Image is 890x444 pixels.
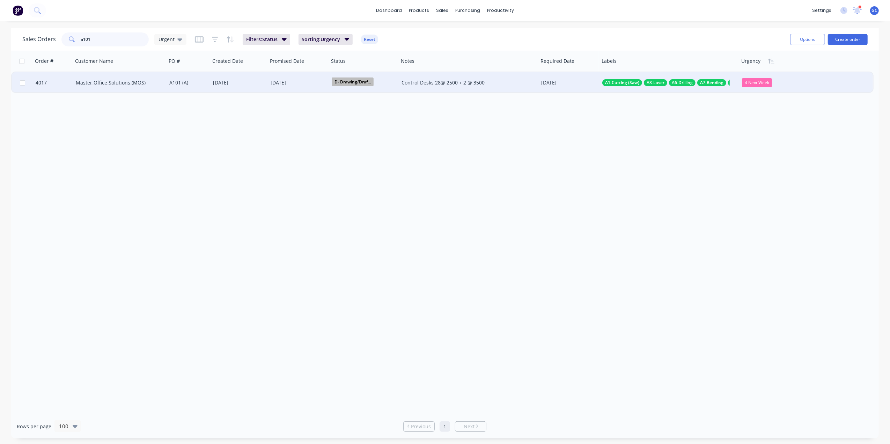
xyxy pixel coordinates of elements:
[742,78,772,87] div: 4 Next Week
[159,36,175,43] span: Urgent
[270,58,304,65] div: Promised Date
[81,32,149,46] input: Search...
[647,79,664,86] span: A3-Laser
[169,79,206,86] div: A101 (A)
[602,79,832,86] button: A1-Cutting (Saw)A3-LaserA6-DrillingA7-Bending
[400,421,489,432] ul: Pagination
[484,5,517,16] div: productivity
[13,5,23,16] img: Factory
[373,5,405,16] a: dashboard
[299,34,353,45] button: Sorting:Urgency
[402,79,529,86] div: Control Desks 28@ 2500 + 2 @ 3500
[212,58,243,65] div: Created Date
[401,58,414,65] div: Notes
[809,5,835,16] div: settings
[75,58,113,65] div: Customer Name
[22,36,56,43] h1: Sales Orders
[452,5,484,16] div: purchasing
[605,79,639,86] span: A1-Cutting (Saw)
[433,5,452,16] div: sales
[246,36,278,43] span: Filters: Status
[455,423,486,430] a: Next page
[405,5,433,16] div: products
[790,34,825,45] button: Options
[361,35,378,44] button: Reset
[271,79,326,87] div: [DATE]
[36,72,76,93] a: 4017
[540,58,574,65] div: Required Date
[213,79,265,86] div: [DATE]
[169,58,180,65] div: PO #
[541,79,597,86] div: [DATE]
[17,423,51,430] span: Rows per page
[331,58,346,65] div: Status
[35,58,53,65] div: Order #
[332,77,374,86] span: D- Drawing/Draf...
[411,423,431,430] span: Previous
[76,79,146,86] a: Master Office Solutions (MOS)
[243,34,290,45] button: Filters:Status
[700,79,723,86] span: A7-Bending
[302,36,340,43] span: Sorting: Urgency
[464,423,475,430] span: Next
[404,423,434,430] a: Previous page
[828,34,868,45] button: Create order
[440,421,450,432] a: Page 1 is your current page
[602,58,617,65] div: Labels
[741,58,760,65] div: Urgency
[672,79,693,86] span: A6-Drilling
[871,7,877,14] span: GC
[36,79,47,86] span: 4017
